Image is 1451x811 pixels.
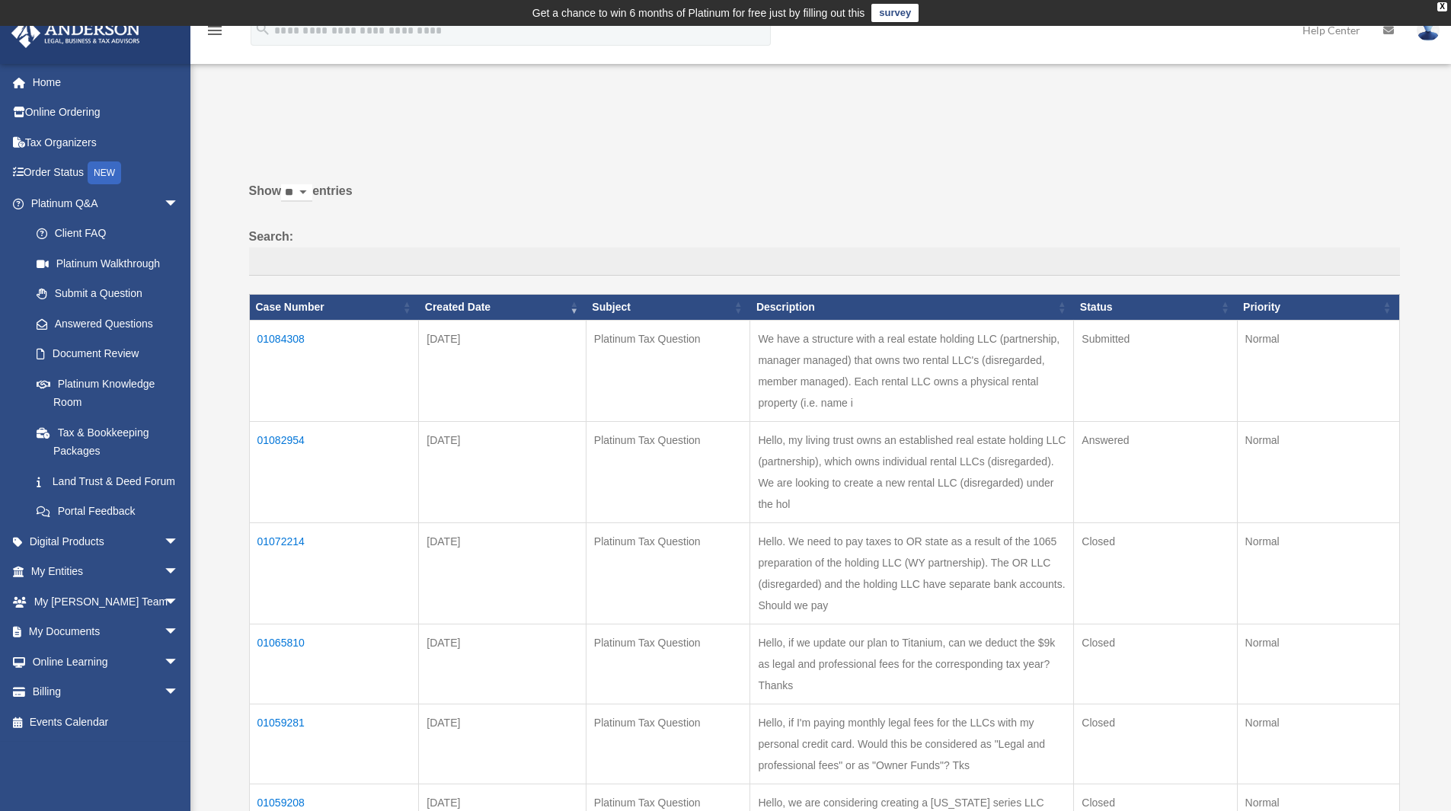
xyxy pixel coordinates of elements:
a: Land Trust & Deed Forum [21,466,194,496]
span: arrow_drop_down [164,677,194,708]
a: Submit a Question [21,279,194,309]
th: Case Number: activate to sort column ascending [249,295,419,321]
a: Platinum Knowledge Room [21,369,194,417]
a: Online Ordering [11,97,202,128]
span: arrow_drop_down [164,526,194,557]
div: NEW [88,161,121,184]
td: Closed [1074,624,1237,704]
td: Normal [1237,421,1399,522]
td: 01059281 [249,704,419,784]
td: [DATE] [419,522,586,624]
a: menu [206,27,224,40]
td: [DATE] [419,320,586,421]
a: Order StatusNEW [11,158,202,189]
a: Tax & Bookkeeping Packages [21,417,194,466]
td: Platinum Tax Question [586,320,750,421]
a: My Documentsarrow_drop_down [11,617,202,647]
td: [DATE] [419,704,586,784]
div: Get a chance to win 6 months of Platinum for free just by filling out this [532,4,865,22]
a: Answered Questions [21,308,187,339]
th: Created Date: activate to sort column ascending [419,295,586,321]
a: Billingarrow_drop_down [11,677,202,707]
select: Showentries [281,184,312,202]
a: Platinum Walkthrough [21,248,194,279]
span: arrow_drop_down [164,617,194,648]
span: arrow_drop_down [164,586,194,618]
a: survey [871,4,919,22]
img: Anderson Advisors Platinum Portal [7,18,145,48]
td: Normal [1237,522,1399,624]
div: close [1437,2,1447,11]
span: arrow_drop_down [164,557,194,588]
td: Normal [1237,704,1399,784]
th: Status: activate to sort column ascending [1074,295,1237,321]
th: Priority: activate to sort column ascending [1237,295,1399,321]
td: 01084308 [249,320,419,421]
td: Platinum Tax Question [586,704,750,784]
i: search [254,21,271,37]
i: menu [206,21,224,40]
a: Platinum Q&Aarrow_drop_down [11,188,194,219]
td: Closed [1074,522,1237,624]
td: [DATE] [419,624,586,704]
input: Search: [249,247,1400,276]
td: We have a structure with a real estate holding LLC (partnership, manager managed) that owns two r... [750,320,1074,421]
td: [DATE] [419,421,586,522]
td: Closed [1074,704,1237,784]
a: Events Calendar [11,707,202,737]
a: My [PERSON_NAME] Teamarrow_drop_down [11,586,202,617]
td: 01082954 [249,421,419,522]
a: Online Learningarrow_drop_down [11,647,202,677]
span: arrow_drop_down [164,188,194,219]
td: Normal [1237,624,1399,704]
td: Hello. We need to pay taxes to OR state as a result of the 1065 preparation of the holding LLC (W... [750,522,1074,624]
a: Portal Feedback [21,496,194,527]
th: Subject: activate to sort column ascending [586,295,750,321]
td: 01065810 [249,624,419,704]
a: Home [11,67,202,97]
td: Hello, if we update our plan to Titanium, can we deduct the $9k as legal and professional fees fo... [750,624,1074,704]
td: Normal [1237,320,1399,421]
img: User Pic [1417,19,1440,41]
td: Platinum Tax Question [586,522,750,624]
td: 01072214 [249,522,419,624]
td: Platinum Tax Question [586,421,750,522]
label: Show entries [249,180,1400,217]
a: Digital Productsarrow_drop_down [11,526,202,557]
a: My Entitiesarrow_drop_down [11,557,202,587]
a: Document Review [21,339,194,369]
span: arrow_drop_down [164,647,194,678]
td: Submitted [1074,320,1237,421]
a: Tax Organizers [11,127,202,158]
label: Search: [249,226,1400,276]
a: Client FAQ [21,219,194,249]
td: Hello, if I'm paying monthly legal fees for the LLCs with my personal credit card. Would this be ... [750,704,1074,784]
th: Description: activate to sort column ascending [750,295,1074,321]
td: Platinum Tax Question [586,624,750,704]
td: Hello, my living trust owns an established real estate holding LLC (partnership), which owns indi... [750,421,1074,522]
td: Answered [1074,421,1237,522]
